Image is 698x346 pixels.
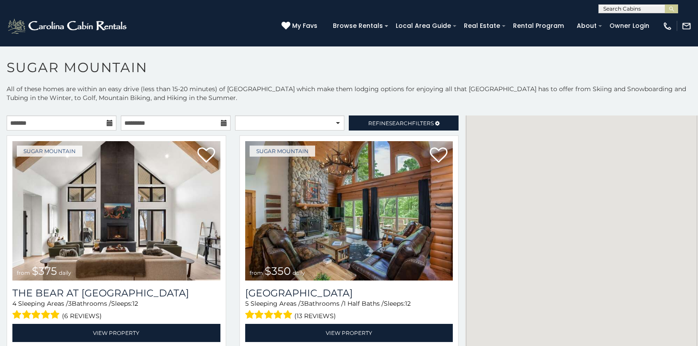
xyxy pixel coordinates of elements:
a: View Property [245,324,453,342]
span: 12 [132,300,138,308]
img: mail-regular-white.png [682,21,691,31]
span: (6 reviews) [62,310,102,322]
a: [GEOGRAPHIC_DATA] [245,287,453,299]
img: phone-regular-white.png [663,21,672,31]
a: The Bear At Sugar Mountain from $375 daily [12,141,220,281]
img: The Bear At Sugar Mountain [12,141,220,281]
span: $350 [265,265,291,277]
div: Sleeping Areas / Bathrooms / Sleeps: [245,299,453,322]
span: 5 [245,300,249,308]
div: Sleeping Areas / Bathrooms / Sleeps: [12,299,220,322]
a: Add to favorites [197,146,215,165]
a: Real Estate [459,19,505,33]
a: Add to favorites [430,146,447,165]
span: (13 reviews) [294,310,336,322]
span: 3 [301,300,304,308]
a: The Bear At [GEOGRAPHIC_DATA] [12,287,220,299]
span: daily [293,269,305,276]
a: View Property [12,324,220,342]
span: 3 [68,300,72,308]
h3: The Bear At Sugar Mountain [12,287,220,299]
span: $375 [32,265,57,277]
a: RefineSearchFilters [349,115,459,131]
a: Rental Program [509,19,568,33]
a: Sugar Mountain [250,146,315,157]
span: Search [389,120,412,127]
a: My Favs [282,21,320,31]
a: Owner Login [605,19,654,33]
span: 12 [405,300,411,308]
img: White-1-2.png [7,17,129,35]
a: Local Area Guide [391,19,455,33]
span: from [250,269,263,276]
a: Sugar Mountain [17,146,82,157]
span: daily [59,269,71,276]
span: 1 Half Baths / [343,300,384,308]
span: 4 [12,300,16,308]
a: About [572,19,601,33]
a: Browse Rentals [328,19,387,33]
h3: Grouse Moor Lodge [245,287,453,299]
img: Grouse Moor Lodge [245,141,453,281]
a: Grouse Moor Lodge from $350 daily [245,141,453,281]
span: My Favs [292,21,317,31]
span: from [17,269,30,276]
span: Refine Filters [368,120,434,127]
